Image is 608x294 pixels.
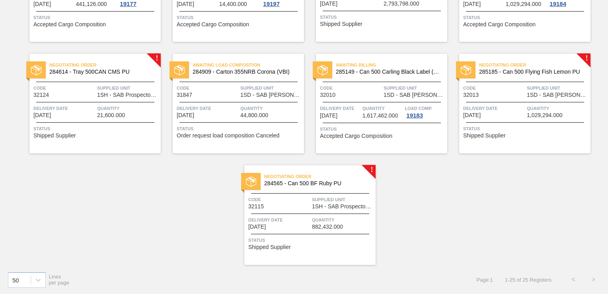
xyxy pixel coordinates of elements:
img: status [461,65,471,75]
span: Status [248,236,374,244]
span: Negotiating Order [49,61,161,69]
span: 44,800.000 [240,112,268,118]
span: Code [248,196,310,204]
span: 32115 [248,204,264,210]
span: 285149 - Can 500 Carling Black Label (KO 2025) [336,69,441,75]
span: 09/27/2025 [463,1,481,7]
span: 882,432.000 [312,224,343,230]
a: !statusNegotiating Order284614 - Tray 500CAN CMS PUCode32124Supplied Unit1SH - SAB Prospecton Bre... [18,54,161,153]
img: status [318,65,328,75]
span: Status [320,125,445,133]
span: 09/25/2025 [33,1,51,7]
span: Supplied Unit [97,84,159,92]
span: Shipped Supplier [248,244,291,250]
div: 19177 [118,1,138,7]
span: Code [463,84,525,92]
div: 19197 [261,1,281,7]
span: Accepted Cargo Composition [320,133,392,139]
button: < [563,270,583,290]
span: Status [33,125,159,133]
span: Quantity [362,104,403,112]
span: 1,617,462.000 [362,113,398,119]
span: Shipped Supplier [463,133,506,139]
a: statusAwaiting Billing285149 - Can 500 Carling Black Label (KO 2025)Code32010Supplied Unit1SD - S... [304,54,447,153]
span: Status [463,125,589,133]
div: 19184 [548,1,568,7]
span: 1,029,294.000 [506,1,542,7]
span: Quantity [527,104,589,112]
span: Delivery Date [463,104,525,112]
span: Delivery Date [320,104,361,112]
span: 10/01/2025 [248,224,266,230]
span: 09/27/2025 [177,112,194,118]
span: 21,600.000 [97,112,125,118]
span: Supplied Unit [240,84,302,92]
span: Accepted Cargo Composition [463,22,536,27]
span: 1SD - SAB Rosslyn Brewery [384,92,445,98]
span: Order request load composition Canceled [177,133,279,139]
span: 1SD - SAB Rosslyn Brewery [527,92,589,98]
span: Quantity [312,216,374,224]
span: Quantity [240,104,302,112]
span: 1SH - SAB Prospecton Brewery [97,92,159,98]
span: 1,029,294.000 [527,112,563,118]
span: Negotiating Order [479,61,590,69]
span: Load Comp. [405,104,432,112]
span: Code [177,84,238,92]
span: Quantity [97,104,159,112]
span: Shipped Supplier [320,21,362,27]
span: 09/27/2025 [33,112,51,118]
a: Load Comp.19183 [405,104,445,119]
span: 284909 - Carton 355NRB Corona (VBI) [193,69,298,75]
img: status [174,65,185,75]
span: 31847 [177,92,192,98]
span: 32010 [320,92,335,98]
a: !statusNegotiating Order284565 - Can 500 BF Ruby PUCode32115Supplied Unit1SH - SAB Prospecton Bre... [232,165,376,265]
div: 50 [12,276,19,283]
span: Supplied Unit [312,196,374,204]
a: statusAwaiting Load Composition284909 - Carton 355NRB Corona (VBI)Code31847Supplied Unit1SD - SAB... [161,54,304,153]
span: Awaiting Billing [336,61,447,69]
span: Supplied Unit [527,84,589,92]
span: Awaiting Load Composition [193,61,304,69]
span: 2,793,798.000 [384,1,419,7]
span: Shipped Supplier [33,133,76,139]
span: Supplied Unit [384,84,445,92]
span: Status [177,14,302,22]
span: 1 - 25 of 25 Registers [505,277,551,283]
span: Delivery Date [177,104,238,112]
span: Accepted Cargo Composition [177,22,249,27]
span: 1SD - SAB Rosslyn Brewery [240,92,302,98]
span: Status [320,13,445,21]
span: 09/28/2025 [463,112,481,118]
a: !statusNegotiating Order285185 - Can 500 Flying Fish Lemon PUCode32013Supplied Unit1SD - SAB [PER... [447,54,590,153]
span: Delivery Date [248,216,310,224]
span: 284565 - Can 500 BF Ruby PU [264,180,369,186]
span: Delivery Date [33,104,95,112]
span: 284614 - Tray 500CAN CMS PU [49,69,154,75]
span: Lines per page [49,274,70,286]
span: 32124 [33,92,49,98]
span: 32013 [463,92,479,98]
span: Status [463,14,589,22]
span: 1SH - SAB Prospecton Brewery [312,204,374,210]
span: 09/27/2025 [320,113,337,119]
button: > [583,270,603,290]
img: status [246,176,256,187]
span: Negotiating Order [264,172,376,180]
span: 14,400.000 [219,1,247,7]
img: status [31,65,41,75]
span: 285185 - Can 500 Flying Fish Lemon PU [479,69,584,75]
span: Status [177,125,302,133]
span: Accepted Cargo Composition [33,22,106,27]
span: Code [33,84,95,92]
span: 09/27/2025 [320,1,337,7]
div: 19183 [405,112,425,119]
span: Code [320,84,382,92]
span: Status [33,14,159,22]
span: 441,126.000 [76,1,107,7]
span: Page : 1 [477,277,493,283]
span: 09/26/2025 [177,1,194,7]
